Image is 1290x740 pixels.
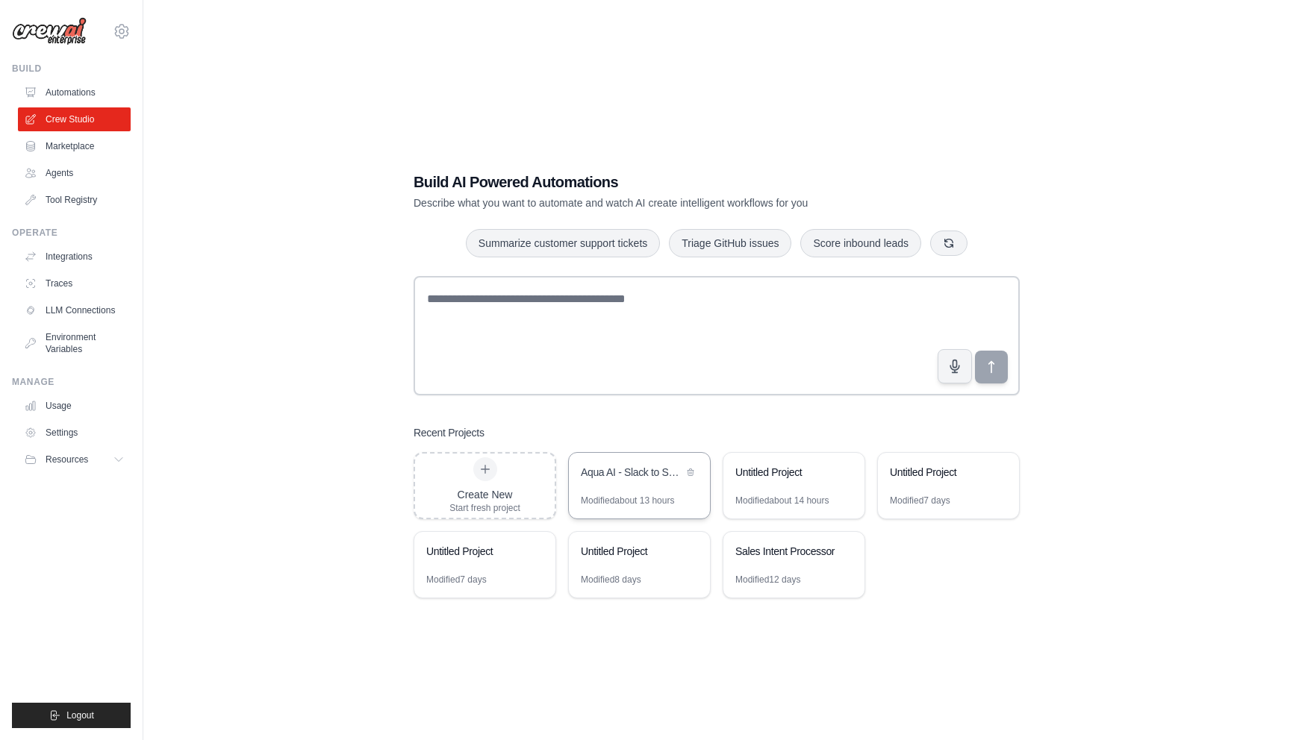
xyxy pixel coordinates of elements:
[18,81,131,104] a: Automations
[12,376,131,388] div: Manage
[449,487,520,502] div: Create New
[18,394,131,418] a: Usage
[18,161,131,185] a: Agents
[12,227,131,239] div: Operate
[890,495,950,507] div: Modified 7 days
[18,448,131,471] button: Resources
[426,574,487,586] div: Modified 7 days
[581,465,683,480] div: Aqua AI - Slack to Salesforce Sales Automation
[18,188,131,212] a: Tool Registry
[449,502,520,514] div: Start fresh project
[46,454,88,465] span: Resources
[938,349,972,383] button: Click to speak your automation idea
[466,229,660,257] button: Summarize customer support tickets
[414,195,915,210] p: Describe what you want to automate and watch AI create intelligent workflows for you
[18,245,131,269] a: Integrations
[426,544,529,559] div: Untitled Project
[18,107,131,131] a: Crew Studio
[890,465,992,480] div: Untitled Project
[18,298,131,322] a: LLM Connections
[735,574,800,586] div: Modified 12 days
[581,574,641,586] div: Modified 8 days
[414,172,915,192] h1: Build AI Powered Automations
[735,544,838,559] div: Sales Intent Processor
[18,325,131,361] a: Environment Variables
[800,229,921,257] button: Score inbound leads
[12,703,131,728] button: Logout
[18,134,131,158] a: Marketplace
[18,421,131,445] a: Settings
[12,63,131,75] div: Build
[414,425,484,440] h3: Recent Projects
[1215,668,1290,740] iframe: Chat Widget
[683,465,698,480] button: Delete project
[735,465,838,480] div: Untitled Project
[669,229,791,257] button: Triage GitHub issues
[930,231,967,256] button: Get new suggestions
[12,17,87,46] img: Logo
[581,495,674,507] div: Modified about 13 hours
[66,709,94,721] span: Logout
[581,544,683,559] div: Untitled Project
[18,272,131,295] a: Traces
[735,495,829,507] div: Modified about 14 hours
